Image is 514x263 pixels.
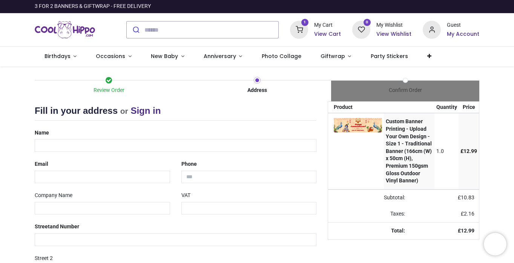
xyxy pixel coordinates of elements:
label: VAT [181,189,190,202]
div: Guest [447,21,479,29]
button: Submit [127,21,144,38]
a: Sign in [130,106,161,116]
a: 1 [290,26,308,32]
a: My Account [447,31,479,38]
iframe: Customer reviews powered by Trustpilot [321,3,479,10]
div: 1.0 [436,148,457,155]
a: View Cart [314,31,341,38]
a: Birthdays [35,47,86,66]
div: 3 FOR 2 BANNERS & GIFTWRAP - FREE DELIVERY [35,3,151,10]
div: Confirm Order [331,87,479,94]
strong: £ [458,228,474,234]
span: Fill in your address [35,106,118,116]
span: Party Stickers [371,52,408,60]
span: £ [458,194,474,200]
span: Photo Collage [262,52,301,60]
label: Phone [181,158,197,171]
span: Anniversary [204,52,236,60]
div: Address [183,87,331,94]
span: £ [460,148,477,154]
a: View Wishlist [376,31,411,38]
small: or [120,107,128,115]
span: 2.16 [464,211,474,217]
span: £ [461,211,474,217]
a: Logo of Cool Hippo [35,19,95,40]
strong: Custom Banner Printing - Upload Your Own Design - Size 1 - Traditional Banner (166cm (W) x 50cm (... [386,118,432,183]
div: My Wishlist [376,21,411,29]
span: Birthdays [44,52,71,60]
a: New Baby [141,47,194,66]
span: 12.99 [461,228,474,234]
a: Anniversary [194,47,252,66]
span: Giftwrap [321,52,345,60]
label: Email [35,158,48,171]
span: and Number [50,223,79,229]
strong: Total: [391,228,405,234]
th: Price [459,102,479,113]
div: My Cart [314,21,341,29]
span: 10.83 [461,194,474,200]
label: Name [35,127,49,139]
th: Quantity [434,102,459,113]
th: Product [328,102,384,113]
span: 12.99 [463,148,477,154]
span: New Baby [151,52,178,60]
img: Cool Hippo [35,19,95,40]
div: Review Order [35,87,183,94]
img: A4ZkWZxOigH4AAAAAElFTkSuQmCC [334,118,382,132]
iframe: Brevo live chat [484,233,506,255]
td: Taxes: [328,206,410,222]
sup: 0 [364,19,371,26]
sup: 1 [301,19,308,26]
a: 0 [352,26,370,32]
label: Company Name [35,189,72,202]
td: Subtotal: [328,190,410,206]
span: Occasions [96,52,125,60]
label: Street [35,220,79,233]
a: Occasions [86,47,141,66]
a: Giftwrap [311,47,361,66]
